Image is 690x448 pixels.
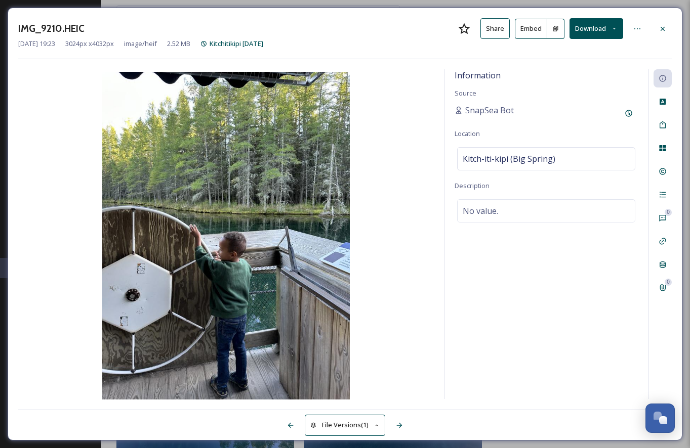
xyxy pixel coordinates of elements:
button: Embed [515,19,547,39]
span: Description [455,181,490,190]
div: 0 [665,209,672,216]
span: 3024 px x 4032 px [65,39,114,49]
span: Information [455,70,501,81]
span: No value. [463,205,498,217]
img: f53b6ac7-a3f8-4273-95db-f6702cdd51e6.jpg [18,72,434,401]
span: [DATE] 19:23 [18,39,55,49]
button: File Versions(1) [305,415,386,435]
span: 2.52 MB [167,39,190,49]
div: 0 [665,279,672,286]
span: SnapSea Bot [465,104,514,116]
button: Share [480,18,510,39]
span: Source [455,88,476,98]
button: Open Chat [645,404,675,433]
button: Download [570,18,623,39]
span: Kitch-iti-kipi (Big Spring) [463,153,555,165]
h3: IMG_9210.HEIC [18,21,85,36]
span: Location [455,129,480,138]
span: image/heif [124,39,157,49]
span: Kitchitikipi [DATE] [210,39,263,48]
